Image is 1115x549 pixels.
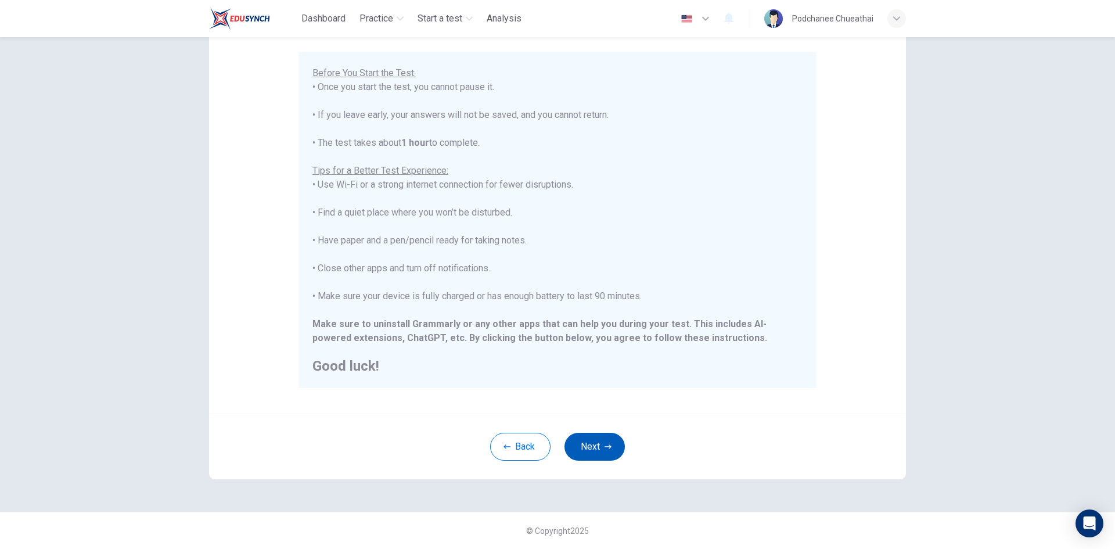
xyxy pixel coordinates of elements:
img: en [679,15,694,23]
span: Practice [359,12,393,26]
button: Analysis [482,8,526,29]
button: Practice [355,8,408,29]
u: Before You Start the Test: [312,67,416,78]
b: By clicking the button below, you agree to follow these instructions. [469,332,767,343]
img: Profile picture [764,9,783,28]
span: Start a test [418,12,462,26]
span: Dashboard [301,12,346,26]
button: Start a test [413,8,477,29]
span: Analysis [487,12,521,26]
div: Open Intercom Messenger [1076,509,1103,537]
h2: Good luck! [312,359,803,373]
a: Train Test logo [209,7,297,30]
b: 1 hour [401,137,429,148]
b: Make sure to uninstall Grammarly or any other apps that can help you during your test. This inclu... [312,318,767,343]
button: Back [490,433,551,461]
span: © Copyright 2025 [526,526,589,536]
button: Next [564,433,625,461]
u: Tips for a Better Test Experience: [312,165,448,176]
img: Train Test logo [209,7,270,30]
button: Dashboard [297,8,350,29]
div: Podchanee Chueathai [792,12,873,26]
